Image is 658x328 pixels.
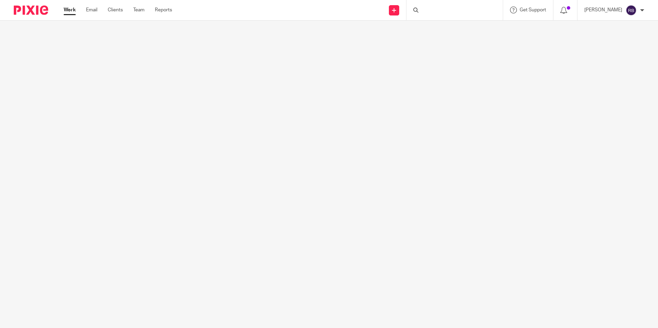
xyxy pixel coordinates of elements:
a: Email [86,7,97,13]
p: [PERSON_NAME] [584,7,622,13]
a: Reports [155,7,172,13]
img: Pixie [14,6,48,15]
a: Work [64,7,76,13]
a: Team [133,7,145,13]
img: svg%3E [626,5,637,16]
a: Clients [108,7,123,13]
span: Get Support [520,8,546,12]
